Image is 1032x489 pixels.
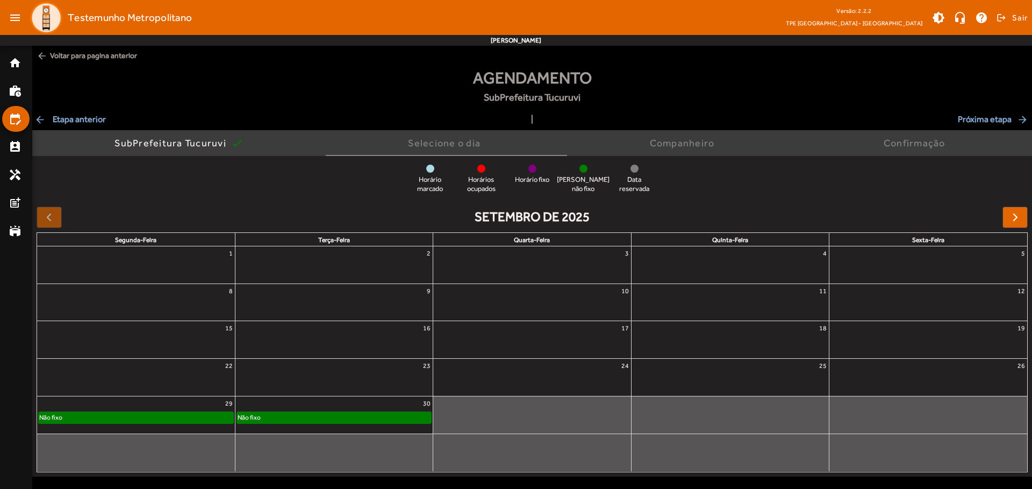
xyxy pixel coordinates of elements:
[9,224,21,237] mat-icon: stadium
[425,284,433,298] a: 9 de setembro de 2025
[631,284,829,321] td: 11 de setembro de 2025
[227,246,235,260] a: 1 de setembro de 2025
[613,175,656,194] span: Data reservada
[433,359,631,396] td: 24 de setembro de 2025
[829,246,1027,284] td: 5 de setembro de 2025
[235,359,433,396] td: 23 de setembro de 2025
[710,234,750,246] a: quinta-feira
[39,412,63,423] div: Não fixo
[531,113,533,126] span: |
[235,396,433,434] td: 30 de setembro de 2025
[631,246,829,284] td: 4 de setembro de 2025
[113,234,159,246] a: segunda-feira
[32,46,1032,66] span: Voltar para pagina anterior
[817,359,829,373] a: 25 de setembro de 2025
[421,321,433,335] a: 16 de setembro de 2025
[223,396,235,410] a: 29 de setembro de 2025
[231,137,243,150] mat-icon: check
[9,140,21,153] mat-icon: perm_contact_calendar
[433,284,631,321] td: 10 de setembro de 2025
[433,321,631,359] td: 17 de setembro de 2025
[37,51,47,61] mat-icon: arrow_back
[484,90,580,104] span: SubPrefeitura Tucuruvi
[623,246,631,260] a: 3 de setembro de 2025
[515,175,549,185] span: Horário fixo
[1017,114,1030,125] mat-icon: arrow_forward
[910,234,947,246] a: sexta-feira
[26,2,192,34] a: Testemunho Metropolitano
[235,284,433,321] td: 9 de setembro de 2025
[829,359,1027,396] td: 26 de setembro de 2025
[223,359,235,373] a: 22 de setembro de 2025
[9,196,21,209] mat-icon: post_add
[557,175,610,194] span: [PERSON_NAME] não fixo
[1015,359,1027,373] a: 26 de setembro de 2025
[9,112,21,125] mat-icon: edit_calendar
[1015,321,1027,335] a: 19 de setembro de 2025
[9,168,21,181] mat-icon: handyman
[821,246,829,260] a: 4 de setembro de 2025
[30,2,62,34] img: Logo TPE
[235,246,433,284] td: 2 de setembro de 2025
[631,359,829,396] td: 25 de setembro de 2025
[9,84,21,97] mat-icon: work_history
[1012,9,1028,26] span: Sair
[512,234,552,246] a: quarta-feira
[1015,284,1027,298] a: 12 de setembro de 2025
[34,114,47,125] mat-icon: arrow_back
[114,138,231,148] div: SubPrefeitura Tucuruvi
[995,10,1028,26] button: Sair
[619,284,631,298] a: 10 de setembro de 2025
[408,138,485,148] div: Selecione o dia
[1019,246,1027,260] a: 5 de setembro de 2025
[473,66,592,90] span: Agendamento
[37,359,235,396] td: 22 de setembro de 2025
[223,321,235,335] a: 15 de setembro de 2025
[829,321,1027,359] td: 19 de setembro de 2025
[958,113,1030,126] span: Próxima etapa
[421,359,433,373] a: 23 de setembro de 2025
[237,412,261,423] div: Não fixo
[619,359,631,373] a: 24 de setembro de 2025
[37,284,235,321] td: 8 de setembro de 2025
[37,396,235,434] td: 29 de setembro de 2025
[425,246,433,260] a: 2 de setembro de 2025
[421,396,433,410] a: 30 de setembro de 2025
[829,284,1027,321] td: 12 de setembro de 2025
[433,246,631,284] td: 3 de setembro de 2025
[37,321,235,359] td: 15 de setembro de 2025
[34,113,106,126] span: Etapa anterior
[817,284,829,298] a: 11 de setembro de 2025
[884,138,950,148] div: Confirmação
[227,284,235,298] a: 8 de setembro de 2025
[9,56,21,69] mat-icon: home
[408,175,451,194] span: Horário marcado
[817,321,829,335] a: 18 de setembro de 2025
[460,175,503,194] span: Horários ocupados
[68,9,192,26] span: Testemunho Metropolitano
[631,321,829,359] td: 18 de setembro de 2025
[786,18,922,29] span: TPE [GEOGRAPHIC_DATA] - [GEOGRAPHIC_DATA]
[235,321,433,359] td: 16 de setembro de 2025
[37,246,235,284] td: 1 de setembro de 2025
[4,7,26,29] mat-icon: menu
[475,209,590,225] h2: setembro de 2025
[786,4,922,18] div: Versão: 2.2.2
[316,234,352,246] a: terça-feira
[650,138,719,148] div: Companheiro
[619,321,631,335] a: 17 de setembro de 2025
